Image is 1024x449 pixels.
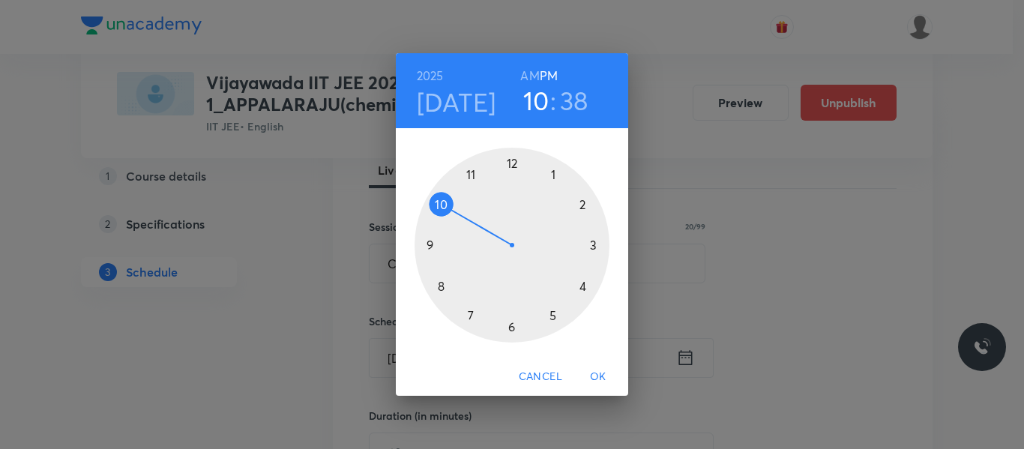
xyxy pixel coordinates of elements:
[560,85,588,116] button: 38
[417,65,444,86] button: 2025
[519,367,562,386] span: Cancel
[574,363,622,391] button: OK
[580,367,616,386] span: OK
[520,65,539,86] button: AM
[513,363,568,391] button: Cancel
[540,65,558,86] button: PM
[523,85,549,116] button: 10
[417,86,496,118] button: [DATE]
[550,85,556,116] h3: :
